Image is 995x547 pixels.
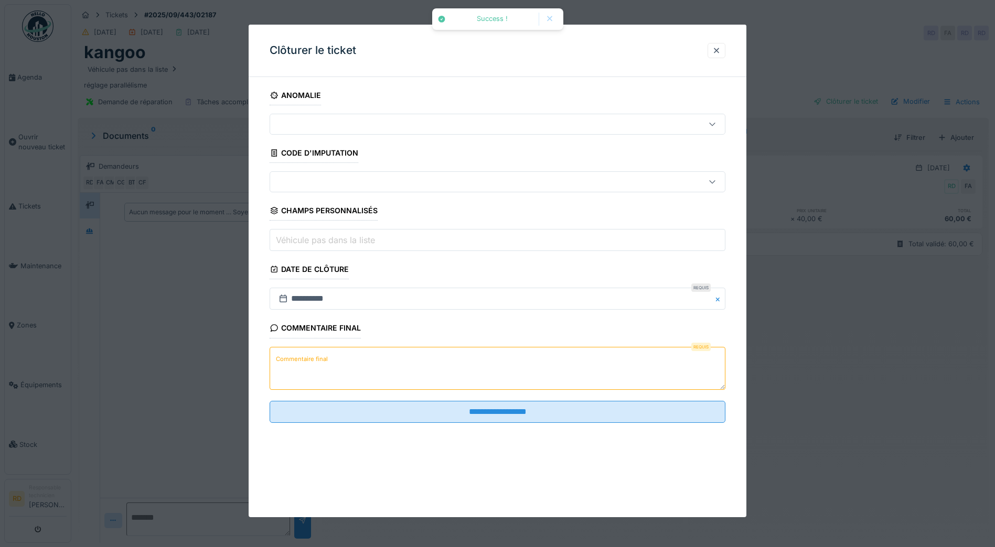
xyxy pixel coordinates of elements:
label: Véhicule pas dans la liste [274,233,377,246]
div: Success ! [451,15,533,24]
div: Code d'imputation [270,145,358,163]
div: Date de clôture [270,261,349,279]
h3: Clôturer le ticket [270,44,356,57]
div: Anomalie [270,87,321,105]
button: Close [714,288,725,310]
div: Requis [691,343,711,351]
div: Commentaire final [270,320,361,338]
div: Requis [691,283,711,292]
label: Commentaire final [274,353,330,366]
div: Champs personnalisés [270,203,378,221]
